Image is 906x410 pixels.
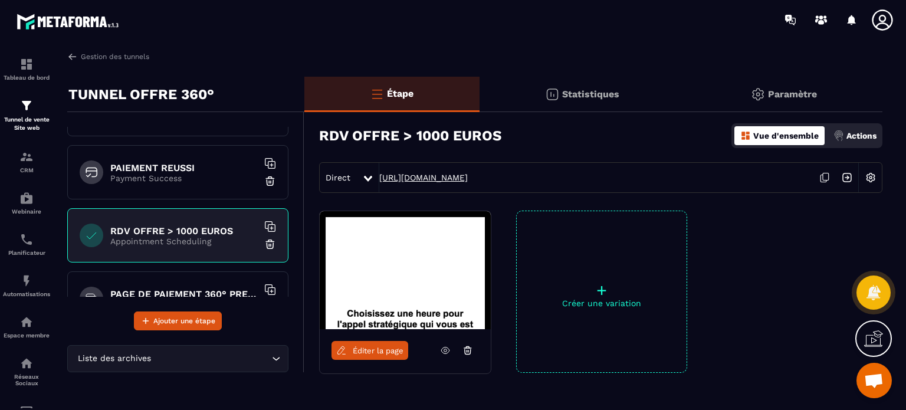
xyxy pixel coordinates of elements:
h6: PAIEMENT REUSSI [110,162,258,173]
a: automationsautomationsEspace membre [3,306,50,347]
p: TUNNEL OFFRE 360° [68,83,214,106]
img: automations [19,191,34,205]
img: automations [19,315,34,329]
p: Statistiques [562,88,619,100]
span: Liste des archives [75,352,153,365]
p: Paramètre [768,88,817,100]
p: Tableau de bord [3,74,50,81]
p: Actions [846,131,877,140]
a: [URL][DOMAIN_NAME] [379,173,468,182]
p: Espace membre [3,332,50,339]
span: Direct [326,173,350,182]
p: Tunnel de vente Site web [3,116,50,132]
a: Gestion des tunnels [67,51,149,62]
img: automations [19,274,34,288]
p: Planificateur [3,250,50,256]
p: Étape [387,88,413,99]
img: arrow [67,51,78,62]
img: stats.20deebd0.svg [545,87,559,101]
img: scheduler [19,232,34,247]
a: formationformationCRM [3,141,50,182]
h3: RDV OFFRE > 1000 EUROS [319,127,501,144]
img: formation [19,57,34,71]
p: Appointment Scheduling [110,237,258,246]
p: Réseaux Sociaux [3,373,50,386]
div: Search for option [67,345,288,372]
div: Ouvrir le chat [856,363,892,398]
span: Éditer la page [353,346,403,355]
img: formation [19,99,34,113]
p: Créer une variation [517,299,687,308]
p: Automatisations [3,291,50,297]
img: arrow-next.bcc2205e.svg [836,166,858,189]
img: social-network [19,356,34,370]
img: bars-o.4a397970.svg [370,87,384,101]
img: trash [264,175,276,187]
a: formationformationTunnel de vente Site web [3,90,50,141]
p: CRM [3,167,50,173]
h6: RDV OFFRE > 1000 EUROS [110,225,258,237]
a: schedulerschedulerPlanificateur [3,224,50,265]
p: Vue d'ensemble [753,131,819,140]
p: Webinaire [3,208,50,215]
img: setting-gr.5f69749f.svg [751,87,765,101]
img: trash [264,238,276,250]
img: formation [19,150,34,164]
h6: PAGE DE PAIEMENT 360° PREMIUM [110,288,258,300]
a: social-networksocial-networkRéseaux Sociaux [3,347,50,395]
span: Ajouter une étape [153,315,215,327]
img: actions.d6e523a2.png [833,130,844,141]
a: formationformationTableau de bord [3,48,50,90]
a: Éditer la page [331,341,408,360]
input: Search for option [153,352,269,365]
button: Ajouter une étape [134,311,222,330]
img: setting-w.858f3a88.svg [859,166,882,189]
img: dashboard-orange.40269519.svg [740,130,751,141]
a: automationsautomationsAutomatisations [3,265,50,306]
p: + [517,282,687,299]
img: image [320,211,491,329]
img: logo [17,11,123,32]
p: Payment Success [110,173,258,183]
a: automationsautomationsWebinaire [3,182,50,224]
